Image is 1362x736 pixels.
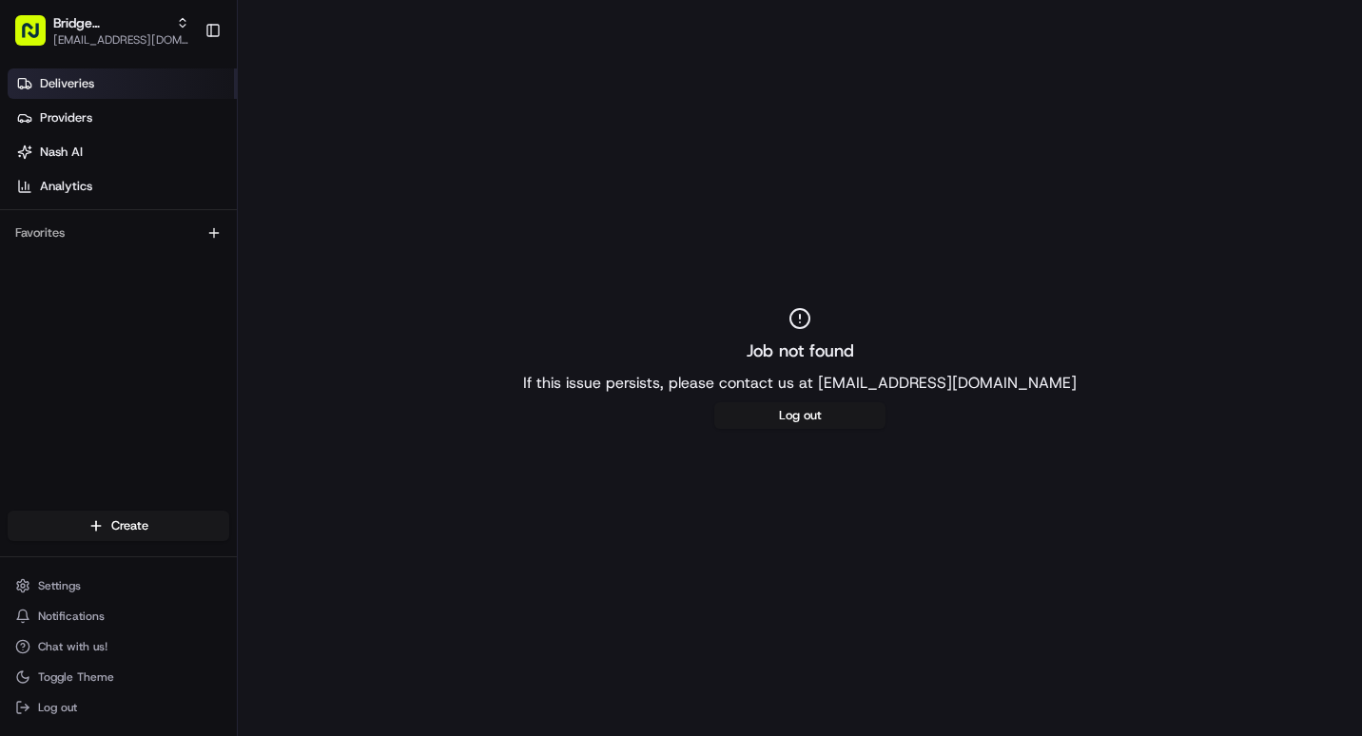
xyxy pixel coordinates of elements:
[38,700,77,715] span: Log out
[19,19,57,57] img: Nash
[8,68,237,99] a: Deliveries
[38,425,146,444] span: Knowledge Base
[38,639,107,654] span: Chat with us!
[168,346,207,361] span: [DATE]
[19,277,49,307] img: Joana Marie Avellanoza
[8,218,229,248] div: Favorites
[8,603,229,629] button: Notifications
[8,572,229,599] button: Settings
[8,633,229,660] button: Chat with us!
[86,182,312,201] div: Start new chat
[134,471,230,486] a: Powered byPylon
[8,664,229,690] button: Toggle Theme
[11,417,153,452] a: 📗Knowledge Base
[59,346,154,361] span: [PERSON_NAME]
[19,427,34,442] div: 📗
[38,609,105,624] span: Notifications
[40,144,83,161] span: Nash AI
[8,694,229,721] button: Log out
[19,182,53,216] img: 1736555255976-a54dd68f-1ca7-489b-9aae-adbdc363a1c4
[8,103,237,133] a: Providers
[19,328,49,358] img: Masood Aslam
[53,13,168,32] button: Bridge [PERSON_NAME] (Bakery & Pizzeria)
[180,425,305,444] span: API Documentation
[49,123,314,143] input: Clear
[38,578,81,593] span: Settings
[38,669,114,685] span: Toggle Theme
[523,372,1077,395] p: If this issue persists, please contact us at [EMAIL_ADDRESS][DOMAIN_NAME]
[714,402,885,429] button: Log out
[153,417,313,452] a: 💻API Documentation
[295,243,346,266] button: See all
[8,137,237,167] a: Nash AI
[8,171,237,202] a: Analytics
[161,427,176,442] div: 💻
[38,296,53,311] img: 1736555255976-a54dd68f-1ca7-489b-9aae-adbdc363a1c4
[8,8,197,53] button: Bridge [PERSON_NAME] (Bakery & Pizzeria)[EMAIL_ADDRESS][DOMAIN_NAME]
[111,517,148,534] span: Create
[40,75,94,92] span: Deliveries
[266,295,305,310] span: [DATE]
[323,187,346,210] button: Start new chat
[86,201,262,216] div: We're available if you need us!
[19,247,122,262] div: Past conversations
[747,338,854,364] h2: Job not found
[40,178,92,195] span: Analytics
[8,511,229,541] button: Create
[59,295,252,310] span: [PERSON_NAME] [PERSON_NAME]
[38,347,53,362] img: 1736555255976-a54dd68f-1ca7-489b-9aae-adbdc363a1c4
[256,295,263,310] span: •
[189,472,230,486] span: Pylon
[40,109,92,126] span: Providers
[40,182,74,216] img: 1727276513143-84d647e1-66c0-4f92-a045-3c9f9f5dfd92
[53,32,189,48] button: [EMAIL_ADDRESS][DOMAIN_NAME]
[158,346,165,361] span: •
[19,76,346,107] p: Welcome 👋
